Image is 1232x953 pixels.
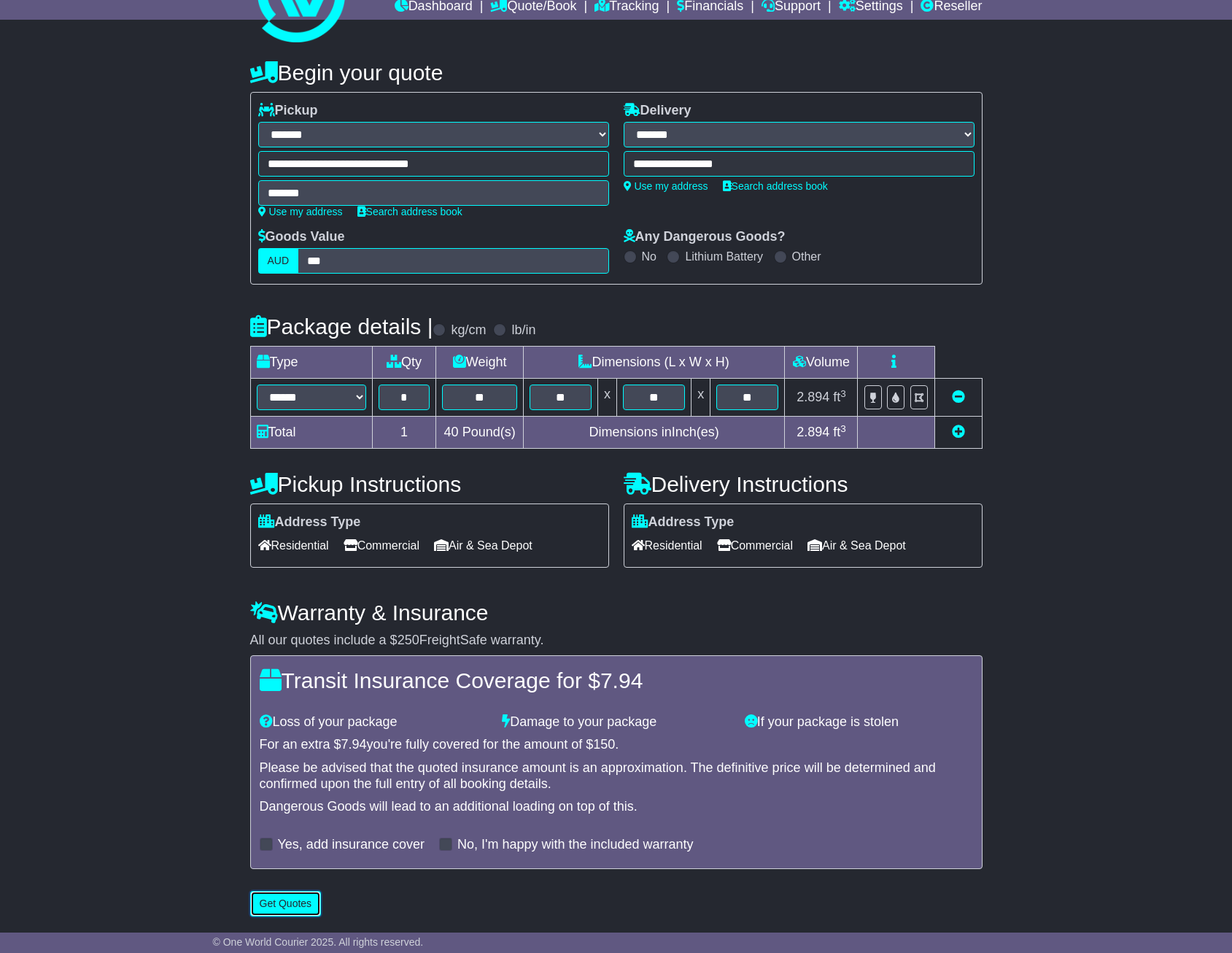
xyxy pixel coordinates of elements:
[642,250,656,263] label: No
[258,206,343,217] a: Use my address
[685,250,763,263] label: Lithium Battery
[797,390,829,404] span: 2.894
[952,390,965,404] a: Remove this item
[624,229,786,245] label: Any Dangerous Goods?
[833,425,846,439] span: ft
[260,799,973,815] div: Dangerous Goods will lead to an additional loading on top of this.
[717,534,793,557] span: Commercial
[598,379,617,417] td: x
[250,633,983,649] div: All our quotes include a $ FreightSafe warranty.
[624,472,983,496] h4: Delivery Instructions
[278,837,425,853] label: Yes, add insurance cover
[624,103,691,119] label: Delivery
[250,315,433,339] h4: Package details |
[258,514,361,530] label: Address Type
[213,936,424,948] span: © One World Courier 2025. All rights reserved.
[357,206,462,217] a: Search address book
[250,61,983,85] h4: Begin your quote
[444,425,459,439] span: 40
[691,379,710,417] td: x
[451,323,486,339] label: kg/cm
[593,737,615,752] span: 150
[511,323,535,339] label: lb/in
[457,837,694,853] label: No, I'm happy with the included warranty
[434,534,532,557] span: Air & Sea Depot
[600,668,643,692] span: 7.94
[624,180,708,192] a: Use my address
[344,534,419,557] span: Commercial
[250,347,372,379] td: Type
[258,229,345,245] label: Goods Value
[250,417,372,449] td: Total
[258,248,299,274] label: AUD
[436,347,523,379] td: Weight
[792,250,821,263] label: Other
[260,668,973,692] h4: Transit Insurance Coverage for $
[260,737,973,753] div: For an extra $ you're fully covered for the amount of $ .
[797,425,829,439] span: 2.894
[523,417,785,449] td: Dimensions in Inch(es)
[258,103,318,119] label: Pickup
[252,714,495,730] div: Loss of your package
[523,347,785,379] td: Dimensions (L x W x H)
[258,534,329,557] span: Residential
[632,514,735,530] label: Address Type
[632,534,702,557] span: Residential
[250,472,609,496] h4: Pickup Instructions
[785,347,858,379] td: Volume
[260,760,973,792] div: Please be advised that the quoted insurance amount is an approximation. The definitive price will...
[833,390,846,404] span: ft
[840,423,846,434] sup: 3
[372,347,436,379] td: Qty
[737,714,980,730] div: If your package is stolen
[952,425,965,439] a: Add new item
[341,737,367,752] span: 7.94
[840,388,846,399] sup: 3
[398,633,419,647] span: 250
[436,417,523,449] td: Pound(s)
[723,180,828,192] a: Search address book
[372,417,436,449] td: 1
[250,601,983,625] h4: Warranty & Insurance
[807,534,906,557] span: Air & Sea Depot
[250,891,322,917] button: Get Quotes
[495,714,737,730] div: Damage to your package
